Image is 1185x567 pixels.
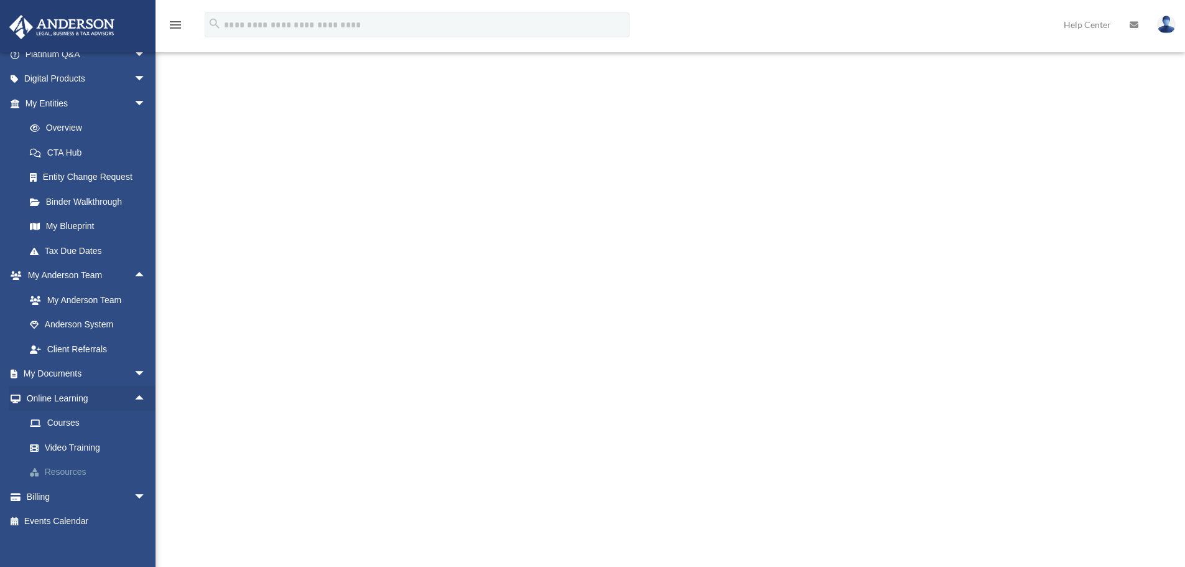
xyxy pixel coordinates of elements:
a: Billingarrow_drop_down [9,484,165,509]
a: Online Learningarrow_drop_up [9,386,165,411]
img: Anderson Advisors Platinum Portal [6,15,118,39]
a: My Anderson Team [17,288,165,312]
span: arrow_drop_down [134,362,159,387]
a: Digital Productsarrow_drop_down [9,67,165,91]
a: Events Calendar [9,509,165,534]
span: arrow_drop_down [134,67,159,92]
i: search [208,17,221,30]
a: Client Referrals [17,337,165,362]
a: CTA Hub [17,140,159,165]
i: menu [168,17,183,32]
a: menu [168,22,183,32]
span: arrow_drop_up [134,386,159,411]
span: arrow_drop_down [134,91,159,116]
a: Binder Walkthrough [17,189,165,214]
a: Overview [17,116,165,141]
a: Video Training [17,435,165,460]
a: Entity Change Request [17,165,165,190]
span: arrow_drop_up [134,263,159,289]
a: Tax Due Dates [17,238,165,263]
a: Resources [17,460,165,485]
a: My Blueprint [17,214,165,239]
a: My Entitiesarrow_drop_down [9,91,165,116]
a: My Anderson Teamarrow_drop_up [9,263,165,288]
iframe: Corporate Transparency Act Shocker: Treasury Announces Major Updates! [402,58,939,360]
span: arrow_drop_down [134,42,159,67]
a: Courses [17,411,165,436]
img: User Pic [1157,16,1176,34]
a: Anderson System [17,312,165,337]
span: arrow_drop_down [134,484,159,510]
a: Platinum Q&Aarrow_drop_down [9,42,165,67]
a: My Documentsarrow_drop_down [9,362,165,387]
